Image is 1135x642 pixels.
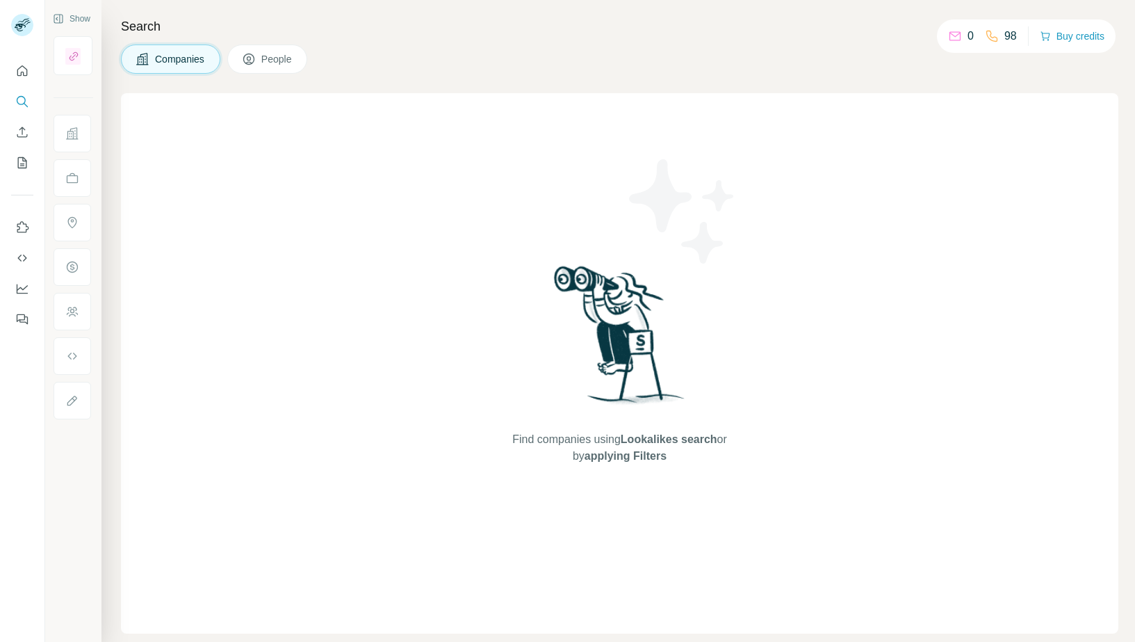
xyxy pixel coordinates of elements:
button: Enrich CSV [11,120,33,145]
button: Search [11,89,33,114]
span: People [261,52,293,66]
button: Show [43,8,100,29]
span: Companies [155,52,206,66]
button: Use Surfe API [11,246,33,271]
span: Find companies using or by [508,431,730,465]
button: Use Surfe on LinkedIn [11,215,33,240]
p: 0 [967,28,974,45]
button: Quick start [11,58,33,83]
img: Surfe Illustration - Stars [620,149,745,274]
p: 98 [1004,28,1017,45]
button: My lists [11,150,33,175]
button: Buy credits [1040,26,1104,46]
button: Dashboard [11,276,33,301]
span: Lookalikes search [621,433,717,445]
img: Surfe Illustration - Woman searching with binoculars [548,262,692,417]
h4: Search [121,17,1118,36]
button: Feedback [11,307,33,332]
span: applying Filters [585,450,667,462]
